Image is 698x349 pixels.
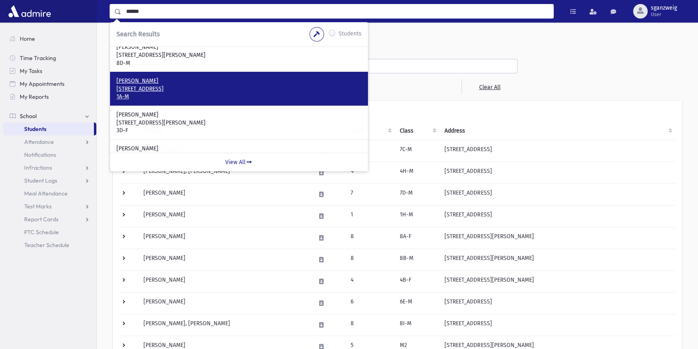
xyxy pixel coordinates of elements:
[24,151,56,158] span: Notifications
[339,29,361,39] label: Students
[116,119,361,127] p: [STREET_ADDRESS][PERSON_NAME]
[346,140,395,162] td: 7
[3,110,96,123] a: School
[346,314,395,336] td: 8
[346,122,395,140] th: Grade: activate to sort column ascending
[461,80,517,94] a: Clear All
[395,270,440,292] td: 4B-F
[346,227,395,249] td: 8
[116,51,361,59] p: [STREET_ADDRESS][PERSON_NAME]
[346,162,395,183] td: 4
[24,216,58,223] span: Report Cards
[116,127,361,135] p: 3D-F
[20,54,56,62] span: Time Tracking
[346,270,395,292] td: 4
[395,140,440,162] td: 7C-M
[440,227,675,249] td: [STREET_ADDRESS][PERSON_NAME]
[6,3,53,19] img: AdmirePro
[116,77,361,101] a: [PERSON_NAME] [STREET_ADDRESS] 1A-M
[116,30,160,38] span: Search Results
[24,190,68,197] span: Meal Attendance
[116,145,361,168] a: [PERSON_NAME] [STREET_ADDRESS][PERSON_NAME] 5I-F
[24,177,57,184] span: Student Logs
[440,122,675,140] th: Address: activate to sort column ascending
[139,270,311,292] td: [PERSON_NAME]
[346,249,395,270] td: 8
[116,145,361,153] p: [PERSON_NAME]
[3,32,96,45] a: Home
[139,249,311,270] td: [PERSON_NAME]
[395,122,440,140] th: Class: activate to sort column ascending
[139,183,311,205] td: [PERSON_NAME]
[116,111,361,135] a: [PERSON_NAME] [STREET_ADDRESS][PERSON_NAME] 3D-F
[395,249,440,270] td: 8B-M
[440,205,675,227] td: [STREET_ADDRESS]
[116,43,361,51] p: [PERSON_NAME]
[440,270,675,292] td: [STREET_ADDRESS][PERSON_NAME]
[20,112,37,120] span: School
[395,292,440,314] td: 6E-M
[116,59,361,67] p: 8D-M
[651,5,677,11] span: sganzweig
[24,125,46,133] span: Students
[440,249,675,270] td: [STREET_ADDRESS][PERSON_NAME]
[395,162,440,183] td: 4H-M
[24,229,59,236] span: PTC Schedule
[440,140,675,162] td: [STREET_ADDRESS]
[3,90,96,103] a: My Reports
[3,174,96,187] a: Student Logs
[395,314,440,336] td: 8I-M
[121,4,553,19] input: Search
[20,67,42,75] span: My Tasks
[116,152,361,160] p: [STREET_ADDRESS][PERSON_NAME]
[24,203,52,210] span: Test Marks
[24,138,54,145] span: Attendance
[20,80,64,87] span: My Appointments
[116,85,361,93] p: [STREET_ADDRESS]
[3,77,96,90] a: My Appointments
[110,153,368,171] a: View All
[395,205,440,227] td: 1H-M
[346,292,395,314] td: 6
[346,205,395,227] td: 1
[116,77,361,85] p: [PERSON_NAME]
[395,227,440,249] td: 8A-F
[139,162,311,183] td: [PERSON_NAME], [PERSON_NAME]
[651,11,677,18] span: User
[116,93,361,101] p: 1A-M
[3,135,96,148] a: Attendance
[3,148,96,161] a: Notifications
[440,162,675,183] td: [STREET_ADDRESS]
[3,64,96,77] a: My Tasks
[3,123,94,135] a: Students
[3,161,96,174] a: Infractions
[139,205,311,227] td: [PERSON_NAME]
[3,239,96,251] a: Teacher Schedule
[139,292,311,314] td: [PERSON_NAME]
[139,314,311,336] td: [PERSON_NAME], [PERSON_NAME]
[20,93,49,100] span: My Reports
[24,241,69,249] span: Teacher Schedule
[139,227,311,249] td: [PERSON_NAME]
[3,187,96,200] a: Meal Attendance
[440,183,675,205] td: [STREET_ADDRESS]
[3,226,96,239] a: PTC Schedule
[3,200,96,213] a: Test Marks
[395,183,440,205] td: 7D-M
[3,52,96,64] a: Time Tracking
[440,314,675,336] td: [STREET_ADDRESS]
[24,164,52,171] span: Infractions
[116,111,361,119] p: [PERSON_NAME]
[346,183,395,205] td: 7
[3,213,96,226] a: Report Cards
[20,35,35,42] span: Home
[116,43,361,67] a: [PERSON_NAME] [STREET_ADDRESS][PERSON_NAME] 8D-M
[440,292,675,314] td: [STREET_ADDRESS]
